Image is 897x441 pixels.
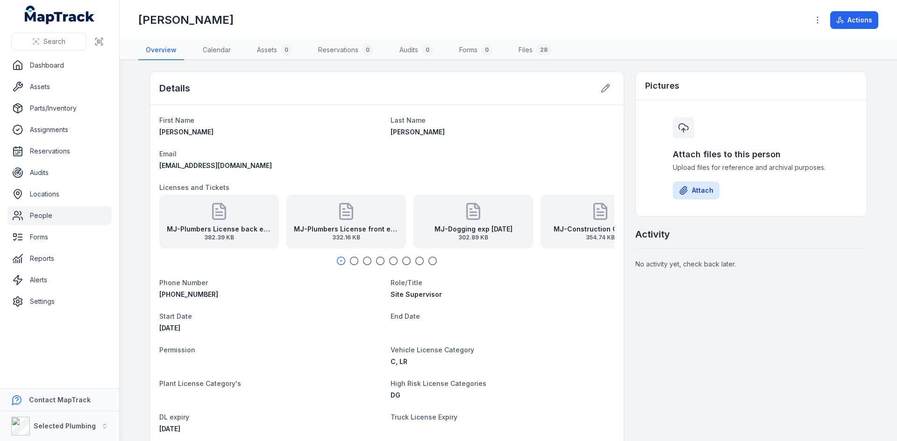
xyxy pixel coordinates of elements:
[481,44,492,56] div: 0
[7,99,112,118] a: Parts/Inventory
[392,41,441,60] a: Audits0
[159,425,180,433] span: [DATE]
[159,324,180,332] span: [DATE]
[11,33,86,50] button: Search
[294,234,399,241] span: 332.16 KB
[159,324,180,332] time: 11/12/2024, 8:00:00 AM
[311,41,381,60] a: Reservations0
[43,37,65,46] span: Search
[391,379,486,387] span: High Risk License Categories
[159,379,241,387] span: Plant License Category's
[249,41,299,60] a: Assets0
[159,279,208,287] span: Phone Number
[159,183,229,191] span: Licenses and Tickets
[281,44,292,56] div: 0
[391,312,420,320] span: End Date
[635,260,736,268] span: No activity yet, check back later.
[7,120,112,139] a: Assignments
[434,224,513,234] strong: MJ-Dogging exp [DATE]
[294,224,399,234] strong: MJ-Plumbers License front exp [DATE]
[34,422,96,430] strong: Selected Plumbing
[159,290,218,298] span: [PHONE_NUMBER]
[159,82,190,95] h2: Details
[7,142,112,161] a: Reservations
[422,44,433,56] div: 0
[159,413,189,421] span: DL expiry
[554,224,647,234] strong: MJ-Construction Card back
[830,11,878,29] button: Actions
[511,41,559,60] a: Files28
[138,41,184,60] a: Overview
[7,292,112,311] a: Settings
[7,56,112,75] a: Dashboard
[391,128,445,136] span: [PERSON_NAME]
[434,234,513,241] span: 302.89 KB
[159,150,177,158] span: Email
[159,116,194,124] span: First Name
[167,234,271,241] span: 382.39 KB
[7,271,112,289] a: Alerts
[159,312,192,320] span: Start Date
[7,77,112,96] a: Assets
[7,249,112,268] a: Reports
[635,228,670,241] h2: Activity
[138,13,234,28] h1: [PERSON_NAME]
[391,357,407,365] span: C, LR
[391,290,442,298] span: Site Supervisor
[159,346,195,354] span: Permission
[362,44,373,56] div: 0
[673,148,830,161] h3: Attach files to this person
[25,6,95,24] a: MapTrack
[391,116,426,124] span: Last Name
[554,234,647,241] span: 354.74 KB
[452,41,500,60] a: Forms0
[673,163,830,172] span: Upload files for reference and archival purposes.
[195,41,238,60] a: Calendar
[391,391,400,399] span: DG
[159,128,214,136] span: [PERSON_NAME]
[7,206,112,225] a: People
[673,182,719,199] button: Attach
[536,44,551,56] div: 28
[391,279,422,287] span: Role/Title
[7,228,112,246] a: Forms
[159,425,180,433] time: 10/2/2026, 12:00:00 AM
[391,413,457,421] span: Truck License Expiry
[159,161,272,169] span: [EMAIL_ADDRESS][DOMAIN_NAME]
[29,396,91,404] strong: Contact MapTrack
[645,79,679,92] h3: Pictures
[7,185,112,203] a: Locations
[7,163,112,182] a: Audits
[391,346,474,354] span: Vehicle License Category
[167,224,271,234] strong: MJ-Plumbers License back exp [DATE]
